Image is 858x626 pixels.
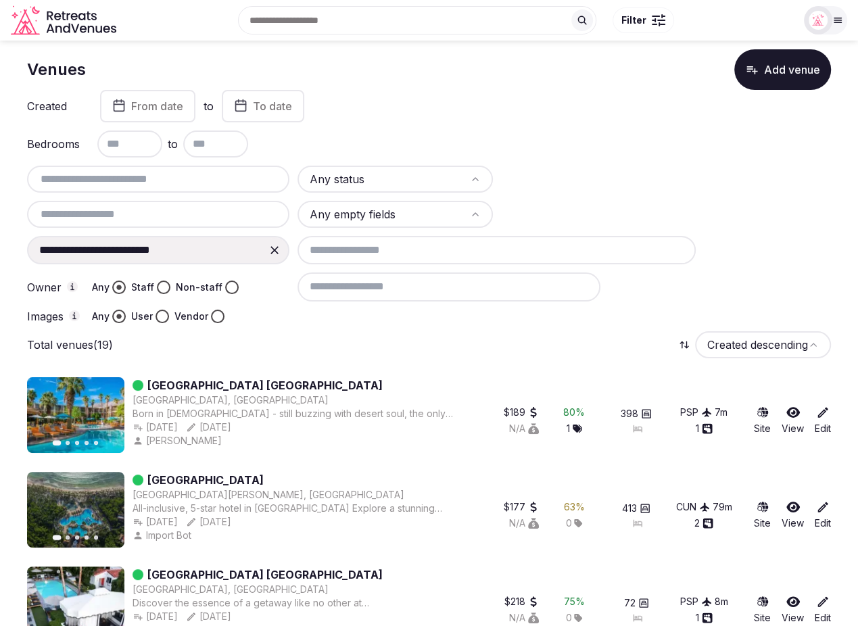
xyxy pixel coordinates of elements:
button: 75% [564,595,585,608]
button: 1 [696,611,713,625]
button: [DATE] [186,420,231,434]
button: Add venue [734,49,831,90]
div: 7 m [715,406,728,419]
div: 8 m [715,595,728,608]
button: 1 [567,422,582,435]
span: Filter [621,14,646,27]
label: to [204,99,214,114]
div: 80 % [563,406,585,419]
div: [DATE] [186,515,231,529]
label: Staff [131,281,154,294]
label: Any [92,281,110,294]
button: Go to slide 4 [85,441,89,445]
a: [GEOGRAPHIC_DATA] [GEOGRAPHIC_DATA] [147,567,383,583]
button: [DATE] [133,420,178,434]
label: Created [27,101,81,112]
button: 1 [696,422,713,435]
label: Non-staff [176,281,222,294]
div: 79 m [713,500,732,514]
button: $177 [504,500,539,514]
div: All-inclusive, 5-star hotel in [GEOGRAPHIC_DATA] Explore a stunning beachfront hotel immersed in ... [133,502,460,515]
div: $189 [504,406,539,419]
a: Site [754,500,771,530]
a: Edit [815,500,831,530]
span: To date [253,99,292,113]
span: 0 [565,611,571,625]
span: 72 [624,596,636,610]
button: 72 [624,596,649,610]
button: PSP [680,406,712,419]
button: Go to slide 2 [66,535,70,539]
a: Site [754,595,771,625]
a: Site [754,406,771,435]
button: 413 [622,502,650,515]
a: Edit [815,595,831,625]
div: Discover the essence of a getaway like no other at [GEOGRAPHIC_DATA]. Our unique boutique hotel t... [133,596,460,610]
button: [PERSON_NAME] [133,434,224,448]
div: 75 % [564,595,585,608]
button: CUN [676,500,710,514]
button: $218 [504,595,539,608]
button: [GEOGRAPHIC_DATA], [GEOGRAPHIC_DATA] [133,583,329,596]
a: View [782,500,804,530]
button: N/A [509,516,539,530]
button: [DATE] [186,610,231,623]
a: [GEOGRAPHIC_DATA] [147,472,264,488]
button: 398 [621,407,652,420]
button: Go to slide 2 [66,441,70,445]
img: Featured image for Grand Palladium Colonial Resort & Spa [27,472,124,548]
div: [GEOGRAPHIC_DATA], [GEOGRAPHIC_DATA] [133,393,329,407]
button: PSP [680,595,712,608]
label: Bedrooms [27,139,81,149]
button: To date [222,90,304,122]
button: From date [100,90,195,122]
button: Owner [67,281,78,292]
span: to [168,136,178,152]
label: Any [92,310,110,323]
button: 63% [564,500,585,514]
p: Total venues (19) [27,337,113,352]
div: Import Bot [133,529,194,542]
div: 2 [694,516,713,530]
button: Go to slide 5 [94,535,98,539]
span: 413 [622,502,637,515]
a: Visit the homepage [11,5,119,36]
button: 80% [563,406,585,419]
a: [GEOGRAPHIC_DATA] [GEOGRAPHIC_DATA] [147,377,383,393]
button: Go to slide 1 [53,440,62,446]
a: View [782,595,804,625]
button: Go to slide 4 [85,535,89,539]
span: From date [131,99,183,113]
button: [DATE] [133,515,178,529]
svg: Retreats and Venues company logo [11,5,119,36]
div: [GEOGRAPHIC_DATA][PERSON_NAME], [GEOGRAPHIC_DATA] [133,488,404,502]
button: N/A [509,611,539,625]
button: 79m [713,500,732,514]
button: 8m [715,595,728,608]
button: Go to slide 5 [94,441,98,445]
button: N/A [509,422,539,435]
img: Featured image for Riviera Resort & Spa Palm Springs [27,377,124,453]
button: 7m [715,406,728,419]
img: miaceralde [809,11,828,30]
a: View [782,406,804,435]
span: 398 [621,407,638,420]
button: Go to slide 3 [75,441,79,445]
a: Edit [815,406,831,435]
